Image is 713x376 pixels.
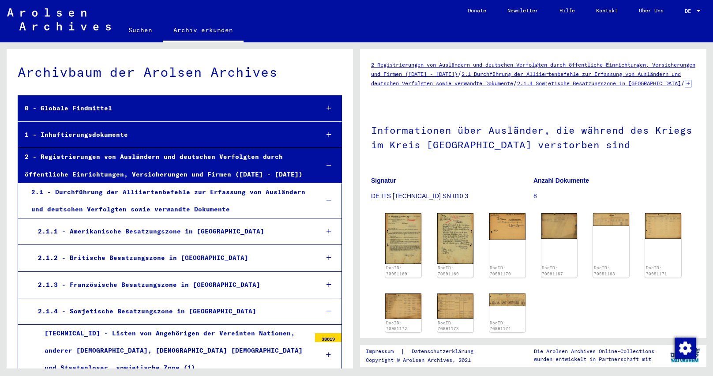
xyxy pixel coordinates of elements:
a: DocID: 70991168 [594,265,615,276]
div: 2.1.2 - Britische Besatzungszone in [GEOGRAPHIC_DATA] [31,249,311,267]
span: / [458,70,462,78]
p: wurden entwickelt in Partnerschaft mit [534,355,654,363]
a: Datenschutzerklärung [405,347,484,356]
div: 2 - Registrierungen von Ausländern und deutschen Verfolgten durch öffentliche Einrichtungen, Vers... [18,148,311,183]
img: 001.jpg [437,293,473,319]
a: 2.1.4 Sowjetische Besatzungszone in [GEOGRAPHIC_DATA] [517,80,681,86]
img: 001.jpg [489,213,525,241]
a: DocID: 70991171 [646,265,667,276]
p: DE ITS [TECHNICAL_ID] SN 010 3 [371,192,533,201]
img: 001.jpg [489,293,525,306]
img: 001.jpg [385,213,421,264]
div: 38019 [315,333,341,342]
a: 2 Registrierungen von Ausländern und deutschen Verfolgten durch öffentliche Einrichtungen, Versic... [371,61,695,77]
a: DocID: 70991172 [386,320,407,331]
img: Arolsen_neg.svg [7,8,111,30]
p: 8 [533,192,695,201]
img: yv_logo.png [668,344,702,366]
span: / [681,79,685,87]
b: Signatur [371,177,396,184]
img: 001.jpg [541,213,578,239]
a: 2.1 Durchführung der Alliiertenbefehle zur Erfassung von Ausländern und deutschen Verfolgten sowi... [371,71,681,86]
div: 2.1.3 - Französische Besatzungszone in [GEOGRAPHIC_DATA] [31,276,311,293]
img: 001.jpg [645,213,681,239]
p: Copyright © Arolsen Archives, 2021 [366,356,484,364]
div: 1 - Inhaftierungsdokumente [18,126,311,143]
a: Archiv erkunden [163,19,244,42]
a: DocID: 70991169 [438,265,459,276]
span: DE [685,8,694,14]
div: 2.1.1 - Amerikanische Besatzungszone in [GEOGRAPHIC_DATA] [31,223,311,240]
b: Anzahl Dokumente [533,177,589,184]
div: Archivbaum der Arolsen Archives [18,62,342,82]
div: 2.1 - Durchführung der Alliiertenbefehle zur Erfassung von Ausländern und deutschen Verfolgten so... [25,184,311,218]
h1: Informationen über Ausländer, die während des Kriegs im Kreis [GEOGRAPHIC_DATA] verstorben sind [371,110,695,163]
a: Suchen [118,19,163,41]
a: Impressum [366,347,401,356]
div: Zustimmung ändern [674,337,695,358]
img: Zustimmung ändern [675,338,696,359]
img: 001.jpg [385,293,421,320]
p: Die Arolsen Archives Online-Collections [534,347,654,355]
a: DocID: 70991167 [542,265,563,276]
img: 002.jpg [437,213,473,264]
a: DocID: 70991173 [438,320,459,331]
div: 0 - Globale Findmittel [18,100,311,117]
a: DocID: 70991174 [490,320,511,331]
div: | [366,347,484,356]
a: DocID: 70991170 [490,265,511,276]
div: 2.1.4 - Sowjetische Besatzungszone in [GEOGRAPHIC_DATA] [31,303,311,320]
a: DocID: 70991169 [386,265,407,276]
img: 001.jpg [593,213,629,226]
span: / [513,79,517,87]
